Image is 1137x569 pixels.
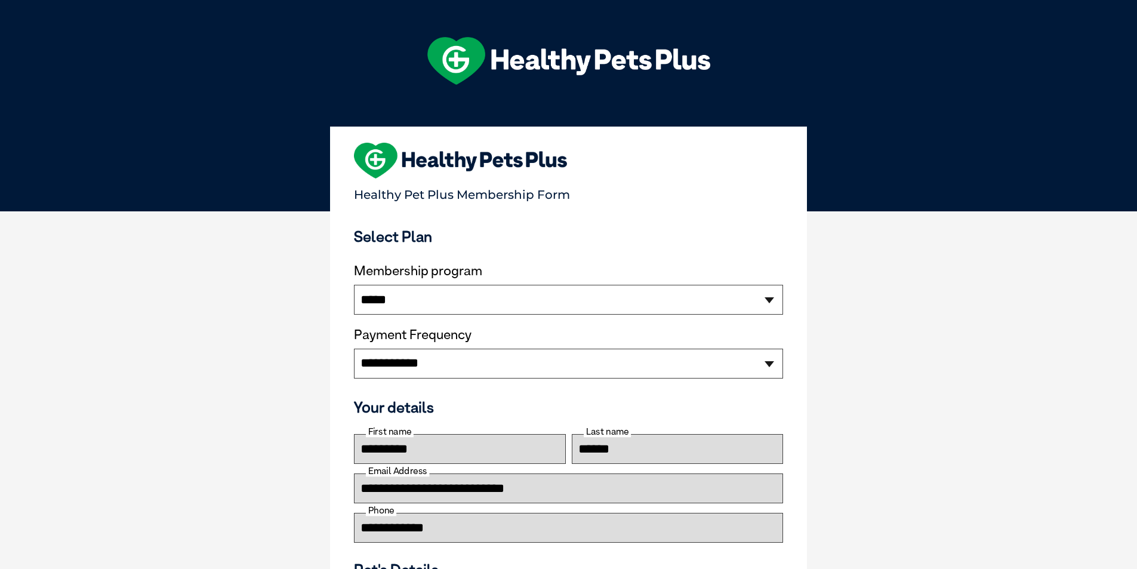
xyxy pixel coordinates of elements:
[354,263,783,279] label: Membership program
[354,398,783,416] h3: Your details
[584,426,631,437] label: Last name
[366,466,429,476] label: Email Address
[354,327,472,343] label: Payment Frequency
[354,143,567,179] img: heart-shape-hpp-logo-large.png
[366,426,414,437] label: First name
[366,505,396,516] label: Phone
[427,37,710,85] img: hpp-logo-landscape-green-white.png
[354,227,783,245] h3: Select Plan
[354,182,783,202] p: Healthy Pet Plus Membership Form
